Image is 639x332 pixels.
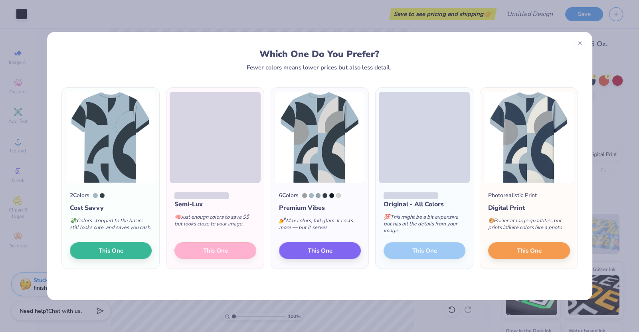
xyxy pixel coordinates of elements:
div: Photorealistic Print [488,191,537,200]
div: 5435 C [93,193,98,198]
button: This One [70,242,152,259]
div: Just enough colors to save $$ but looks close to your image. [174,209,256,235]
span: 🧠 [174,213,181,221]
img: Photorealistic preview [483,92,574,183]
img: 6 color option [274,92,365,183]
div: Pricier at large quantities but prints infinite colors like a photo [488,213,570,239]
span: This One [307,246,332,255]
span: This One [516,246,541,255]
div: Digital Print [488,203,570,213]
div: 432 C [100,193,105,198]
div: Colors stripped to the basics, still looks cute, and saves you cash. [70,213,152,239]
div: Semi-Lux [174,200,256,209]
div: Cool Gray 1 C [336,193,341,198]
button: This One [488,242,570,259]
div: Max colors, full glam. It costs more — but it serves. [279,213,361,239]
div: 6 Colors [279,191,299,200]
div: 2 Colors [70,191,89,200]
span: 🎨 [488,217,495,224]
img: 2 color option [65,92,156,183]
div: Original - All Colors [384,200,465,209]
div: This might be a bit expensive but has all the details from your image. [384,209,465,242]
span: This One [98,246,123,255]
div: 7543 C [316,193,320,198]
div: Black 6 C [329,193,334,198]
span: 💅 [279,217,285,224]
div: Fewer colors means lower prices but also less detail. [247,64,392,71]
div: 5435 C [309,193,314,198]
div: 422 C [302,193,307,198]
div: Premium Vibes [279,203,361,213]
div: 432 C [322,193,327,198]
span: 💸 [70,217,76,224]
div: Which One Do You Prefer? [69,49,570,59]
span: 💯 [384,213,390,221]
div: Cost Savvy [70,203,152,213]
button: This One [279,242,361,259]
